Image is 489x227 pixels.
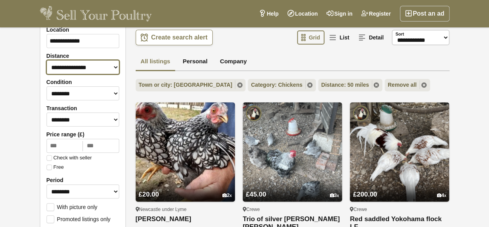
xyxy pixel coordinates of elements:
[369,34,383,41] span: Detail
[309,34,320,41] span: Grid
[248,79,315,91] a: Category: Chickens
[136,79,246,91] a: Town or city: [GEOGRAPHIC_DATA]
[246,191,266,198] span: £45.00
[385,79,430,91] a: Remove all
[437,193,446,198] div: 4
[318,79,382,91] a: Distance: 50 miles
[136,215,235,223] a: [PERSON_NAME]
[47,177,119,183] label: Period
[350,206,449,213] div: Crewe
[243,102,342,202] img: Trio of silver partridge pekins
[47,105,119,111] label: Transaction
[222,193,232,198] div: 2
[357,6,395,21] a: Register
[283,6,322,21] a: Location
[136,176,235,202] a: £20.00 2
[215,53,252,71] a: Company
[339,34,349,41] span: List
[243,176,342,202] a: £45.00 3
[47,131,119,138] label: Price range (£)
[243,206,342,213] div: Crewe
[47,27,119,33] label: Location
[47,155,92,161] label: Check with seller
[151,34,208,41] span: Create search alert
[136,53,176,71] a: All listings
[47,164,64,170] label: Free
[246,105,262,121] img: The Bull Pen
[177,53,212,71] a: Personal
[400,6,450,21] a: Post an ad
[139,191,159,198] span: £20.00
[47,215,111,222] label: Promoted listings only
[136,102,235,202] img: Wyandotte bantams
[254,6,283,21] a: Help
[47,203,97,210] label: With picture only
[136,30,213,45] a: Create search alert
[353,191,377,198] span: £200.00
[47,79,119,85] label: Condition
[350,102,449,202] img: Red saddled Yokohama flock LF
[136,206,235,213] div: Newcastle under Lyme
[330,193,339,198] div: 3
[47,53,119,59] label: Distance
[355,30,388,45] a: Detail
[325,30,354,45] a: List
[40,6,152,21] img: Sell Your Poultry
[353,105,369,121] img: The Bull Pen
[297,30,325,45] a: Grid
[350,176,449,202] a: £200.00 4
[396,31,404,38] label: Sort
[322,6,357,21] a: Sign in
